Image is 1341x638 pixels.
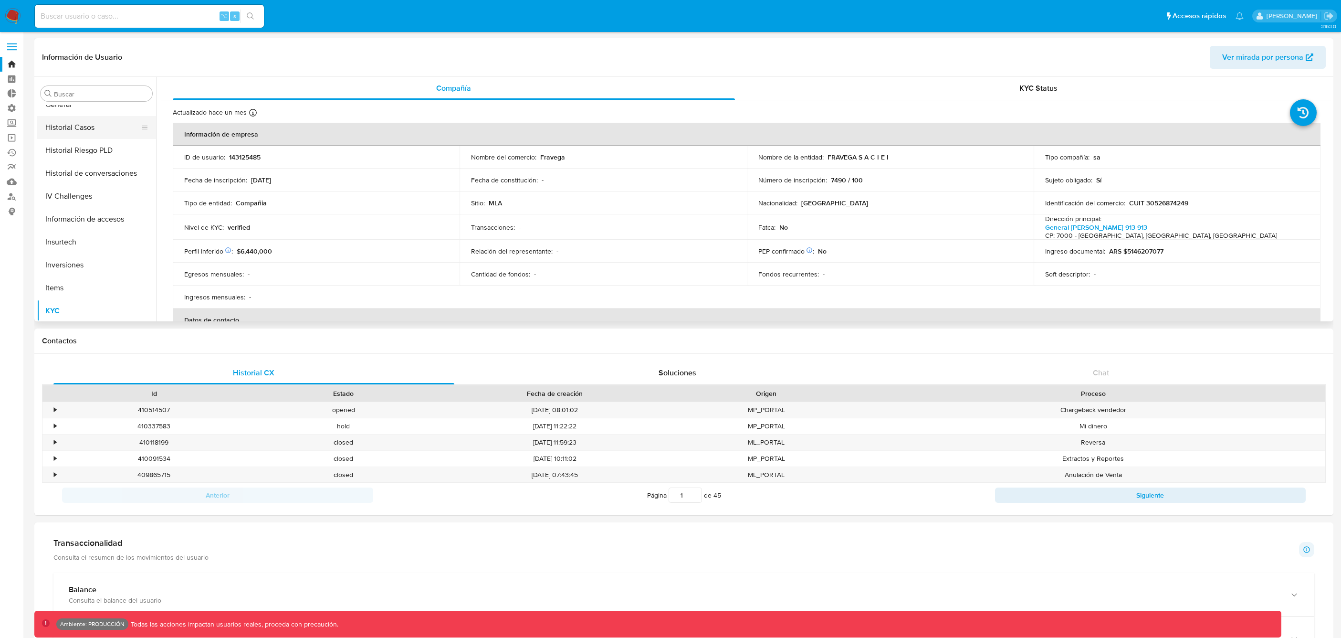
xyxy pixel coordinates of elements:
[54,470,56,479] div: •
[66,389,242,398] div: Id
[1045,214,1101,223] p: Dirección principal :
[1173,11,1226,21] span: Accesos rápidos
[542,176,544,184] p: -
[438,402,671,418] div: [DATE] 08:01:02
[59,418,249,434] div: 410337583
[249,418,438,434] div: hold
[831,176,863,184] p: 7490 / 100
[37,254,156,276] button: Inversiones
[184,223,224,232] p: Nivel de KYC :
[37,208,156,231] button: Información de accesos
[173,108,247,117] p: Actualizado hace un mes
[758,199,797,207] p: Nacionalidad :
[184,247,233,255] p: Perfil Inferido :
[758,223,775,232] p: Fatca :
[184,293,245,301] p: Ingresos mensuales :
[59,467,249,483] div: 409865715
[128,620,338,629] p: Todas las acciones impactan usuarios reales, proceda con precaución.
[671,402,861,418] div: MP_PORTAL
[37,139,156,162] button: Historial Riesgo PLD
[233,367,274,378] span: Historial CX
[818,247,827,255] p: No
[248,270,250,278] p: -
[35,10,264,22] input: Buscar usuario o caso...
[62,488,373,503] button: Anterior
[1045,153,1090,161] p: Tipo compañía :
[1324,11,1334,21] a: Salir
[37,276,156,299] button: Items
[471,176,538,184] p: Fecha de constitución :
[1093,367,1109,378] span: Chat
[438,451,671,467] div: [DATE] 10:11:02
[534,270,536,278] p: -
[173,308,1320,331] th: Datos de contacto
[173,123,1320,146] th: Información de empresa
[671,418,861,434] div: MP_PORTAL
[42,336,1326,346] h1: Contactos
[237,246,272,256] span: $6,440,000
[659,367,696,378] span: Soluciones
[54,454,56,463] div: •
[861,451,1325,467] div: Extractos y Reportes
[54,405,56,415] div: •
[37,185,156,208] button: IV Challenges
[59,402,249,418] div: 410514507
[1222,46,1303,69] span: Ver mirada por persona
[37,231,156,254] button: Insurtech
[671,451,861,467] div: MP_PORTAL
[249,451,438,467] div: closed
[1045,232,1277,240] h4: CP: 7000 - [GEOGRAPHIC_DATA], [GEOGRAPHIC_DATA], [GEOGRAPHIC_DATA]
[471,270,530,278] p: Cantidad de fondos :
[184,270,244,278] p: Egresos mensuales :
[438,467,671,483] div: [DATE] 07:43:45
[438,435,671,450] div: [DATE] 11:59:23
[54,438,56,447] div: •
[1019,83,1058,94] span: KYC Status
[249,402,438,418] div: opened
[37,116,148,139] button: Historial Casos
[678,389,854,398] div: Origen
[54,422,56,431] div: •
[229,153,261,161] p: 143125485
[255,389,431,398] div: Estado
[671,435,861,450] div: ML_PORTAL
[861,418,1325,434] div: Mi dinero
[436,83,471,94] span: Compañía
[1109,247,1163,255] p: ARS $5146207077
[1094,270,1096,278] p: -
[471,247,553,255] p: Relación del representante :
[540,153,565,161] p: Fravega
[471,223,515,232] p: Transacciones :
[1045,199,1125,207] p: Identificación del comercio :
[471,153,536,161] p: Nombre del comercio :
[37,162,156,185] button: Historial de conversaciones
[779,223,788,232] p: No
[489,199,502,207] p: MLA
[184,199,232,207] p: Tipo de entidad :
[1045,270,1090,278] p: Soft descriptor :
[861,435,1325,450] div: Reversa
[828,153,889,161] p: FRAVEGA S A C I E I
[1210,46,1326,69] button: Ver mirada por persona
[861,402,1325,418] div: Chargeback vendedor
[438,418,671,434] div: [DATE] 11:22:22
[758,270,819,278] p: Fondos recurrentes :
[1093,153,1100,161] p: sa
[1045,176,1092,184] p: Sujeto obligado :
[184,176,247,184] p: Fecha de inscripción :
[471,199,485,207] p: Sitio :
[233,11,236,21] span: s
[241,10,260,23] button: search-icon
[249,435,438,450] div: closed
[37,299,156,322] button: KYC
[758,247,814,255] p: PEP confirmado :
[60,622,125,626] p: Ambiente: PRODUCCIÓN
[861,467,1325,483] div: Anulación de Venta
[249,293,251,301] p: -
[519,223,521,232] p: -
[54,90,148,98] input: Buscar
[823,270,825,278] p: -
[1045,223,1147,232] a: General [PERSON_NAME] 913 913
[556,247,558,255] p: -
[44,90,52,97] button: Buscar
